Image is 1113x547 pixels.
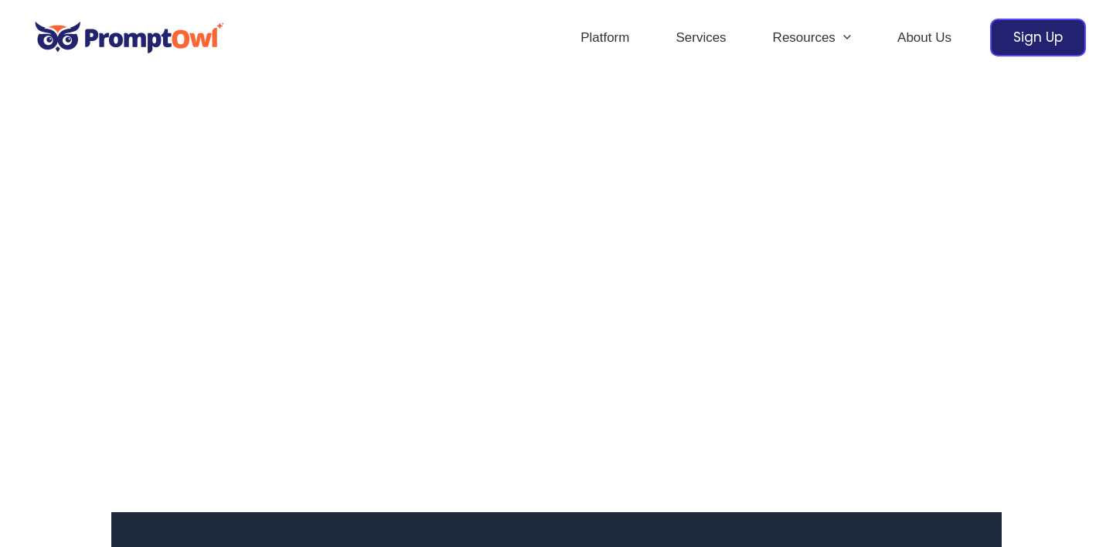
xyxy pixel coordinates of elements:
[990,19,1086,56] a: Sign Up
[652,11,749,65] a: Services
[27,11,232,64] img: promptowl.ai logo
[874,11,975,65] a: About Us
[750,11,874,65] a: ResourcesMenu Toggle
[557,11,975,65] nav: Site Navigation: Header
[557,11,652,65] a: Platform
[836,11,851,65] span: Menu Toggle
